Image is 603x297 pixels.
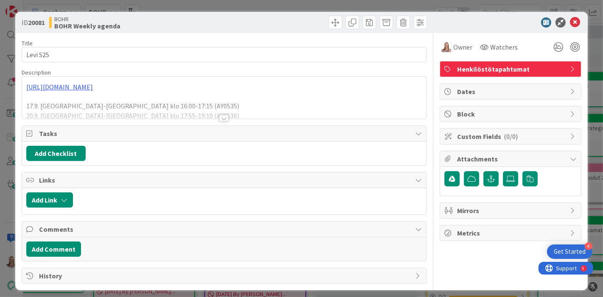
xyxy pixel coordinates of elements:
[457,154,566,164] span: Attachments
[457,86,566,97] span: Dates
[585,242,592,250] div: 4
[39,224,411,234] span: Comments
[453,42,472,52] span: Owner
[18,1,39,11] span: Support
[39,175,411,185] span: Links
[504,132,518,141] span: ( 0/0 )
[54,16,120,22] span: BOHR
[554,247,586,256] div: Get Started
[547,244,592,259] div: Open Get Started checklist, remaining modules: 4
[28,18,45,27] b: 20081
[490,42,518,52] span: Watchers
[39,128,411,139] span: Tasks
[39,271,411,281] span: History
[44,3,46,10] div: 5
[457,228,566,238] span: Metrics
[54,22,120,29] b: BOHR Weekly agenda
[22,39,33,47] label: Title
[26,192,73,208] button: Add Link
[22,47,427,62] input: type card name here...
[22,69,51,76] span: Description
[26,83,93,91] a: [URL][DOMAIN_NAME]
[26,146,86,161] button: Add Checklist
[26,241,81,257] button: Add Comment
[457,205,566,216] span: Mirrors
[457,64,566,74] span: Henkilöstötapahtumat
[22,17,45,28] span: ID
[457,109,566,119] span: Block
[441,42,452,52] img: IH
[457,131,566,142] span: Custom Fields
